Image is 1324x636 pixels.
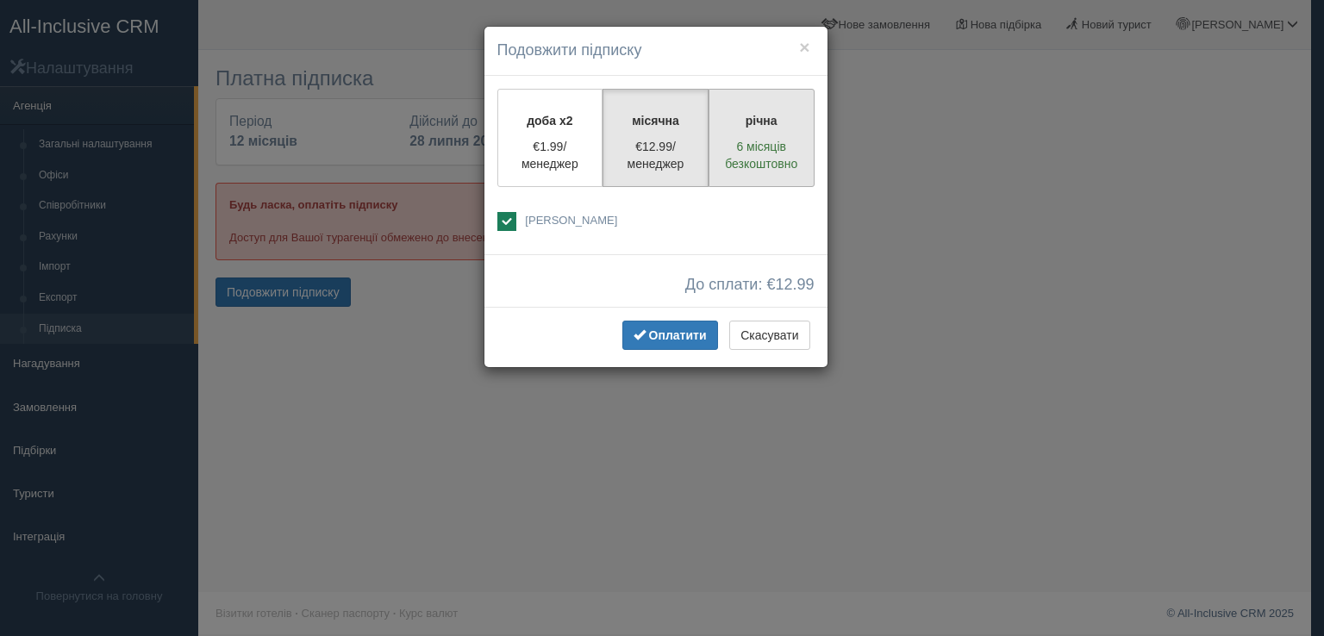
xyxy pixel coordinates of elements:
p: €12.99/менеджер [614,138,697,172]
button: Оплатити [622,321,718,350]
button: Скасувати [729,321,809,350]
span: [PERSON_NAME] [525,214,617,227]
h4: Подовжити підписку [497,40,815,62]
p: місячна [614,112,697,129]
span: Оплатити [649,328,707,342]
p: річна [720,112,803,129]
span: До сплати: € [685,277,815,294]
p: доба x2 [509,112,592,129]
p: €1.99/менеджер [509,138,592,172]
p: 6 місяців безкоштовно [720,138,803,172]
span: 12.99 [775,276,814,293]
button: × [799,38,809,56]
